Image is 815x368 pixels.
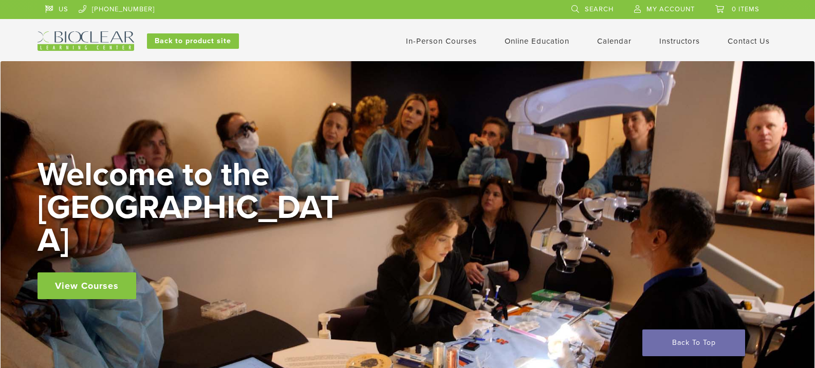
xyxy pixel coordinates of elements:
a: In-Person Courses [406,36,477,46]
span: My Account [646,5,695,13]
span: Search [585,5,614,13]
a: Instructors [659,36,700,46]
a: Back to product site [147,33,239,49]
a: Online Education [505,36,569,46]
img: Bioclear [38,31,134,51]
a: View Courses [38,272,136,299]
a: Contact Us [728,36,770,46]
h2: Welcome to the [GEOGRAPHIC_DATA] [38,158,346,257]
a: Calendar [597,36,632,46]
span: 0 items [732,5,760,13]
a: Back To Top [642,329,745,356]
